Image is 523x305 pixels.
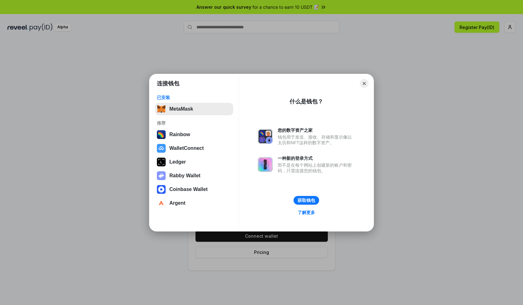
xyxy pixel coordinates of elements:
[278,155,355,161] div: 一种新的登录方式
[169,187,208,192] div: Coinbase Wallet
[290,98,323,105] div: 什么是钱包？
[169,132,190,137] div: Rainbow
[157,120,231,126] div: 推荐
[169,173,200,179] div: Rabby Wallet
[157,105,166,113] img: svg+xml,%3Csvg%20fill%3D%22none%22%20height%3D%2233%22%20viewBox%3D%220%200%2035%2033%22%20width%...
[157,158,166,166] img: svg+xml,%3Csvg%20xmlns%3D%22http%3A%2F%2Fwww.w3.org%2F2000%2Fsvg%22%20width%3D%2228%22%20height%3...
[169,145,204,151] div: WalletConnect
[157,95,231,100] div: 已安装
[155,103,233,115] button: MetaMask
[155,197,233,209] button: Argent
[155,156,233,168] button: Ledger
[155,142,233,155] button: WalletConnect
[155,183,233,196] button: Coinbase Wallet
[278,134,355,145] div: 钱包用于发送、接收、存储和显示像以太坊和NFT这样的数字资产。
[298,198,315,203] div: 获取钱包
[155,128,233,141] button: Rainbow
[169,159,186,165] div: Ledger
[278,162,355,174] div: 而不是在每个网站上创建新的账户和密码，只需连接您的钱包。
[298,210,315,215] div: 了解更多
[157,199,166,207] img: svg+xml,%3Csvg%20width%3D%2228%22%20height%3D%2228%22%20viewBox%3D%220%200%2028%2028%22%20fill%3D...
[169,106,193,112] div: MetaMask
[258,157,273,172] img: svg+xml,%3Csvg%20xmlns%3D%22http%3A%2F%2Fwww.w3.org%2F2000%2Fsvg%22%20fill%3D%22none%22%20viewBox...
[155,169,233,182] button: Rabby Wallet
[294,208,319,217] a: 了解更多
[258,129,273,144] img: svg+xml,%3Csvg%20xmlns%3D%22http%3A%2F%2Fwww.w3.org%2F2000%2Fsvg%22%20fill%3D%22none%22%20viewBox...
[157,185,166,194] img: svg+xml,%3Csvg%20width%3D%2228%22%20height%3D%2228%22%20viewBox%3D%220%200%2028%2028%22%20fill%3D...
[294,196,319,205] button: 获取钱包
[157,144,166,153] img: svg+xml,%3Csvg%20width%3D%2228%22%20height%3D%2228%22%20viewBox%3D%220%200%2028%2028%22%20fill%3D...
[157,80,179,87] h1: 连接钱包
[360,79,369,88] button: Close
[169,200,186,206] div: Argent
[157,130,166,139] img: svg+xml,%3Csvg%20width%3D%22120%22%20height%3D%22120%22%20viewBox%3D%220%200%20120%20120%22%20fil...
[278,127,355,133] div: 您的数字资产之家
[157,171,166,180] img: svg+xml,%3Csvg%20xmlns%3D%22http%3A%2F%2Fwww.w3.org%2F2000%2Fsvg%22%20fill%3D%22none%22%20viewBox...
